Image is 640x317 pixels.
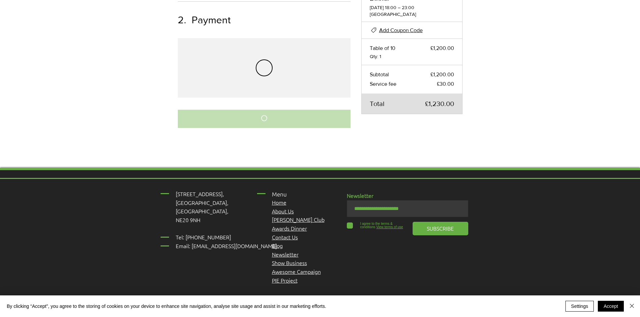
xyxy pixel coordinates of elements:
span: £1,200.00 [430,71,454,79]
a: Home [272,199,286,206]
span: Total [370,99,385,108]
span: Table of 10 [370,44,395,52]
a: Contact Us [272,233,298,241]
span: By clicking “Accept”, you agree to the storing of cookies on your device to enhance site navigati... [7,303,326,309]
span: NE20 9NH [176,216,200,223]
a: About Us [272,207,294,215]
span: [GEOGRAPHIC_DATA], [176,207,228,215]
span: Add Coupon Code [379,27,423,33]
button: Accept [598,301,624,312]
span: Tel: [PHONE_NUMBER] Email: [EMAIL_ADDRESS][DOMAIN_NAME] [176,233,277,249]
span: View terms of use [376,225,403,229]
span: Subtotal [370,71,389,79]
span: £1,230.00 [425,99,454,108]
span: £1,200.00 [430,44,454,52]
a: View terms of use [375,225,403,229]
span: Awesome Campaign [272,268,321,275]
a: Awards Dinner [272,224,307,232]
h1: Payment [178,14,231,26]
img: Close [628,302,636,310]
span: Qty: 1 [370,54,454,59]
div: Ticket type: Table of 10, Price: £1,200.00, Qty: 1 [362,39,462,65]
a: Newsletter [272,250,299,258]
span: SUBSCRIBE [427,224,454,232]
button: SUBSCRIBE [413,222,468,235]
span: Newsletter [347,192,373,199]
span: [GEOGRAPHIC_DATA], [176,199,228,206]
span: I agree to the terms & conditions [360,222,393,229]
a: PIE Project [272,276,298,284]
div: main content [178,1,351,133]
a: Blog [272,242,283,249]
button: Close [628,301,636,312]
span: Service fee [370,80,396,88]
button: Add Coupon Code [370,27,423,33]
span: [DATE] 18:00 – 23:00 [370,4,454,11]
span: £30.00 [437,80,454,88]
a: [PERSON_NAME] Club [272,216,325,223]
span: [STREET_ADDRESS], [176,190,224,197]
span: [GEOGRAPHIC_DATA] [370,11,454,18]
span: Menu [272,190,287,198]
a: Show Business [272,259,307,266]
button: Settings [565,301,594,312]
span: 2. [178,14,186,26]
